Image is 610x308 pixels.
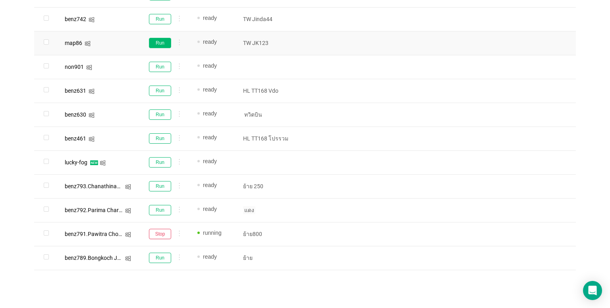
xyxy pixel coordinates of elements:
[203,110,217,117] span: ready
[85,41,91,47] i: icon: windows
[203,206,217,212] span: ready
[243,111,263,119] span: ทวิตบิน
[243,135,301,142] p: HL TT168 โปรรวม
[65,255,143,261] span: benz789.Bongkoch Jantarasab
[243,182,301,190] p: ย้าย 250
[149,229,171,239] button: Stop
[203,62,217,69] span: ready
[203,182,217,188] span: ready
[583,281,602,300] div: Open Intercom Messenger
[65,231,141,237] span: benz791.Pawitra Chotawanich
[149,253,171,263] button: Run
[243,39,301,47] p: TW JK123
[243,87,301,95] p: HL TT168 Vdo
[203,230,222,236] span: running
[149,38,171,48] button: Run
[100,160,106,166] i: icon: windows
[65,112,86,117] div: benz630
[89,17,95,23] i: icon: windows
[65,183,147,189] span: benz793.Chanathinad Natapiwat
[203,15,217,21] span: ready
[243,15,301,23] p: TW Jinda44
[89,136,95,142] i: icon: windows
[203,39,217,45] span: ready
[65,40,82,46] div: map86
[125,208,131,214] i: icon: windows
[89,88,95,94] i: icon: windows
[149,157,171,168] button: Run
[243,254,301,262] p: ย้าย
[65,64,84,70] div: non901
[65,16,86,22] div: benz742
[65,207,134,213] span: benz792.Parima Chartpipak
[149,86,171,96] button: Run
[65,160,87,165] div: lucky-fog
[243,230,301,238] p: ย้าย800
[149,133,171,144] button: Run
[203,158,217,164] span: ready
[149,205,171,215] button: Run
[65,136,86,141] div: benz461
[65,88,86,94] div: benz631
[125,184,131,190] i: icon: windows
[203,86,217,93] span: ready
[203,134,217,140] span: ready
[149,109,171,120] button: Run
[86,64,92,70] i: icon: windows
[243,206,255,214] span: แดง
[149,181,171,191] button: Run
[149,62,171,72] button: Run
[203,253,217,260] span: ready
[125,255,131,261] i: icon: windows
[125,232,131,238] i: icon: windows
[149,14,171,24] button: Run
[89,112,95,118] i: icon: windows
